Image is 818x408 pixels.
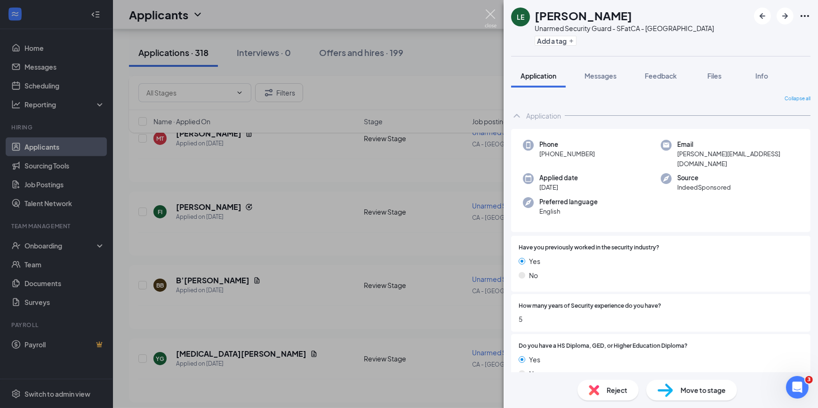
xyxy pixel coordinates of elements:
div: Unarmed Security Guard - SF at CA - [GEOGRAPHIC_DATA] [535,24,714,33]
span: Messages [585,72,617,80]
svg: ArrowRight [779,10,791,22]
span: Reject [607,385,627,395]
div: Application [526,111,561,120]
span: Applied date [539,173,578,183]
button: ArrowLeftNew [754,8,771,24]
span: [DATE] [539,183,578,192]
span: Application [521,72,556,80]
iframe: Intercom live chat [786,376,809,399]
span: Phone [539,140,595,149]
span: IndeedSponsored [677,183,731,192]
span: [PHONE_NUMBER] [539,149,595,159]
span: Email [677,140,799,149]
span: [PERSON_NAME][EMAIL_ADDRESS][DOMAIN_NAME] [677,149,799,168]
button: ArrowRight [777,8,794,24]
span: No [529,368,538,379]
h1: [PERSON_NAME] [535,8,632,24]
div: LE [517,12,524,22]
span: No [529,270,538,280]
span: Do you have a HS Diploma, GED, or Higher Education Diploma? [519,342,688,351]
span: Yes [529,256,540,266]
span: Feedback [645,72,677,80]
span: Files [707,72,722,80]
span: Info [755,72,768,80]
svg: ChevronUp [511,110,522,121]
svg: ArrowLeftNew [757,10,768,22]
span: 5 [519,314,803,324]
span: How many years of Security experience do you have? [519,302,661,311]
span: Preferred language [539,197,598,207]
span: Have you previously worked in the security industry? [519,243,659,252]
svg: Plus [569,38,574,44]
svg: Ellipses [799,10,810,22]
span: 3 [805,376,813,384]
button: PlusAdd a tag [535,36,577,46]
span: English [539,207,598,216]
span: Collapse all [785,95,810,103]
span: Yes [529,354,540,365]
span: Move to stage [681,385,726,395]
span: Source [677,173,731,183]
